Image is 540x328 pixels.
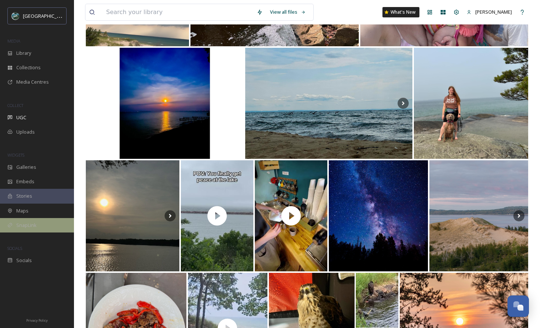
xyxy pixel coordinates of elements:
[475,9,512,15] span: [PERSON_NAME]
[16,128,35,135] span: Uploads
[7,38,20,44] span: MEDIA
[16,257,32,264] span: Socials
[463,5,516,19] a: [PERSON_NAME]
[16,78,49,86] span: Media Centres
[23,12,95,19] span: [GEOGRAPHIC_DATA][US_STATE]
[7,152,24,158] span: WIDGETS
[266,5,310,19] a: View all files
[86,48,244,159] img: iPhone 13 Digital Au Gres, Michigan #digital #iphone13 #iphonephoto #iphonephotography #sunset #u...
[16,114,26,121] span: UGC
[16,50,31,57] span: Library
[16,222,37,229] span: SnapLink
[16,207,28,214] span: Maps
[414,48,528,159] img: ~Bathtub island in Lake Superior~ #lakesuperior
[255,160,327,271] img: thumbnail
[12,12,19,20] img: uplogo-summer%20bg.jpg
[16,164,36,171] span: Galleries
[507,295,529,317] button: Open Chat
[102,4,253,20] input: Search your library
[7,245,22,251] span: SOCIALS
[181,160,253,271] img: thumbnail
[7,103,23,108] span: COLLECT
[16,193,32,200] span: Stories
[86,160,179,271] img: taking a break from the usual content to bring you some Up North Michigan vibes🌳🌲🌊 I hope everyon...
[16,178,34,185] span: Embeds
[26,315,48,324] a: Privacy Policy
[245,48,412,159] img: Swam in Lake Huron under lowering skies. #camping #upnorth #greatlakes
[382,7,419,17] a: What's New
[26,318,48,323] span: Privacy Policy
[329,160,428,271] img: "Gazing Out Upon the Sea of Stars" A #throwback (and editing re-visit) to my first real Milky Way...
[429,160,529,271] img: The Summer Northern Michigan Was Pretty ✨ (which is every summer tbh)
[16,64,41,71] span: Collections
